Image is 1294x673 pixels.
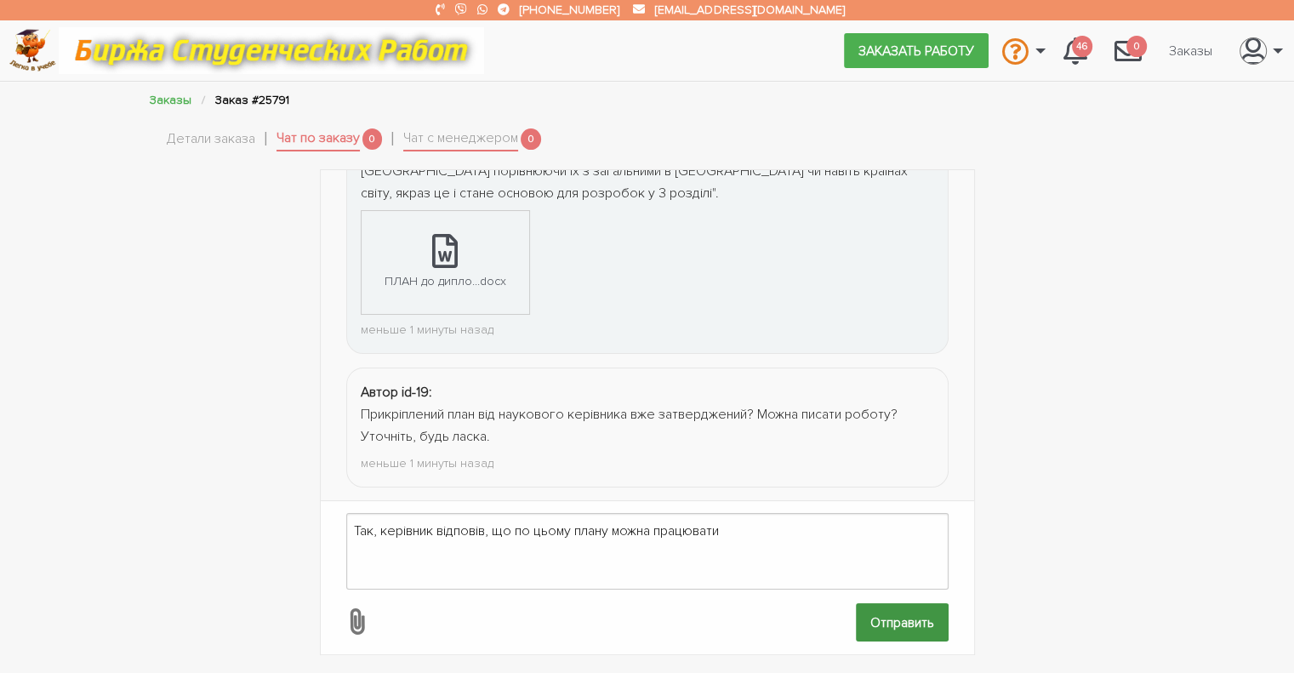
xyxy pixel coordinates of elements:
[1155,34,1226,66] a: Заказы
[361,384,432,401] strong: Автор id-19:
[59,27,484,74] img: motto-12e01f5a76059d5f6a28199ef077b1f78e012cfde436ab5cf1d4517935686d32.gif
[215,90,289,110] li: Заказ #25791
[856,603,949,642] input: Отправить
[362,128,383,150] span: 0
[655,3,844,17] a: [EMAIL_ADDRESS][DOMAIN_NAME]
[150,93,191,107] a: Заказы
[1126,36,1147,57] span: 0
[9,29,56,72] img: logo-c4363faeb99b52c628a42810ed6dfb4293a56d4e4775eb116515dfe7f33672af.png
[1101,27,1155,73] a: 0
[385,271,506,291] div: ПЛАН до дипло...docx
[362,211,529,314] a: ПЛАН до дипло...docx
[167,128,255,151] a: Детали заказа
[361,404,934,448] div: Прикріплений план від наукового керівника вже затверджений? Можна писати роботу? Уточніть, будь л...
[403,128,518,151] a: Чат с менеджером
[520,3,619,17] a: [PHONE_NUMBER]
[276,128,360,151] a: Чат по заказу
[1072,36,1092,57] span: 46
[361,453,934,473] div: меньше 1 минуты назад
[361,320,934,339] div: меньше 1 минуты назад
[521,128,541,150] span: 0
[1050,27,1101,73] a: 46
[844,33,989,67] a: Заказать работу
